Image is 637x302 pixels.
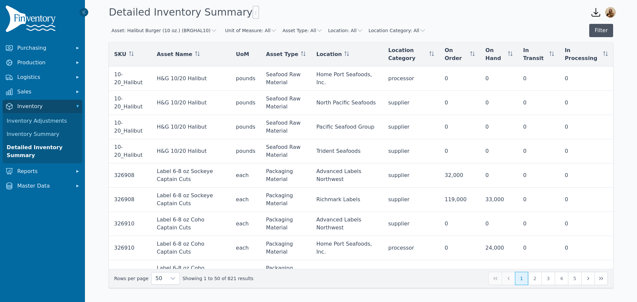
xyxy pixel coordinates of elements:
td: supplier [383,139,439,163]
div: 0 [445,220,475,228]
td: pounds [231,139,261,163]
div: 0 [523,171,554,179]
span: Reports [17,167,70,175]
a: Inventory Adjustments [4,114,81,128]
td: supplier [383,212,439,236]
div: 0 [523,75,554,83]
span: On Hand [485,46,505,62]
div: 32,000 [445,171,475,179]
span: Rows per page [152,272,166,284]
div: 0 [445,75,475,83]
img: Caroline Rosenfeld [605,7,616,18]
td: each [231,163,261,188]
div: 0 [565,147,608,155]
td: Label 6-8 oz Coho Captain Cuts [151,260,231,284]
td: processor [383,67,439,91]
button: Filter [589,24,613,37]
button: Location Category: All [369,27,426,34]
button: Page 5 [568,272,581,285]
span: Master Data [17,182,70,190]
button: Next Page [581,272,595,285]
button: Unit of Measure: All [225,27,277,34]
td: Home Port Seafoods, Inc. [311,236,383,260]
span: Production [17,59,70,67]
td: Home Port Seafoods, Inc. [311,67,383,91]
td: Label 6-8 oz Sockeye Captain Cuts [151,188,231,212]
td: H&G 10/20 Halibut [151,115,231,139]
span: Sales [17,88,70,96]
div: 0 [485,99,513,107]
td: 326908 [109,163,151,188]
span: Purchasing [17,44,70,52]
a: Detailed Inventory Summary [4,141,81,162]
button: Page 1 [515,272,528,285]
div: 0 [565,75,608,83]
h1: Detailed Inventory Summary [109,6,259,19]
button: Last Page [595,272,608,285]
span: In Transit [523,46,547,62]
div: 0 [565,171,608,179]
td: Packaging Material [261,236,311,260]
td: supplier [383,260,439,284]
div: 0 [485,171,513,179]
span: Location Category [388,46,427,62]
td: 326908 [109,188,151,212]
button: Master Data [3,179,82,193]
td: Packaging Material [261,163,311,188]
img: Finventory [5,5,58,35]
td: each [231,260,261,284]
button: Logistics [3,71,82,84]
td: North Pacific Seafoods [311,91,383,115]
td: pounds [231,115,261,139]
div: 0 [485,220,513,228]
td: Packaging Material [261,188,311,212]
div: 0 [523,220,554,228]
span: Inventory [17,102,70,110]
td: Seafood Raw Material [261,139,311,163]
div: 0 [523,147,554,155]
button: Location: All [328,27,363,34]
div: 0 [445,147,475,155]
div: 0 [565,244,608,252]
button: Purchasing [3,41,82,55]
button: Asset: Halibut Burger (10 oz.) (BRGHAL10) [111,27,217,34]
button: Inventory [3,100,82,113]
td: pounds [231,91,261,115]
div: 33,000 [485,196,513,204]
div: 119,000 [445,196,475,204]
td: Seafood Raw Material [261,67,311,91]
td: supplier [383,188,439,212]
td: Label 6-8 oz Sockeye Captain Cuts [151,163,231,188]
td: H&G 10/20 Halibut [151,91,231,115]
td: 326910 [109,260,151,284]
td: Packaging Material [261,212,311,236]
td: pounds [231,67,261,91]
span: Logistics [17,73,70,81]
td: H&G 10/20 Halibut [151,139,231,163]
div: 0 [523,99,554,107]
td: Advanced Labels Northwest [311,163,383,188]
td: Richmark Labels [311,188,383,212]
div: 0 [523,196,554,204]
td: supplier [383,163,439,188]
div: 0 [565,268,608,276]
button: Sales [3,85,82,98]
td: Richmark Labels [311,260,383,284]
button: Page 4 [555,272,568,285]
div: 0 [523,123,554,131]
td: Label 6-8 oz Coho Captain Cuts [151,236,231,260]
td: supplier [383,91,439,115]
span: SKU [114,50,126,58]
td: 326910 [109,212,151,236]
div: 0 [445,244,475,252]
div: 0 [485,75,513,83]
td: Seafood Raw Material [261,91,311,115]
td: Packaging Material [261,260,311,284]
td: 10-20_Halibut [109,115,151,139]
td: Trident Seafoods [311,139,383,163]
div: 0 [485,123,513,131]
td: Label 6-8 oz Coho Captain Cuts [151,212,231,236]
div: 99,000 [445,268,475,276]
span: In Processing [565,46,601,62]
div: 0 [565,99,608,107]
